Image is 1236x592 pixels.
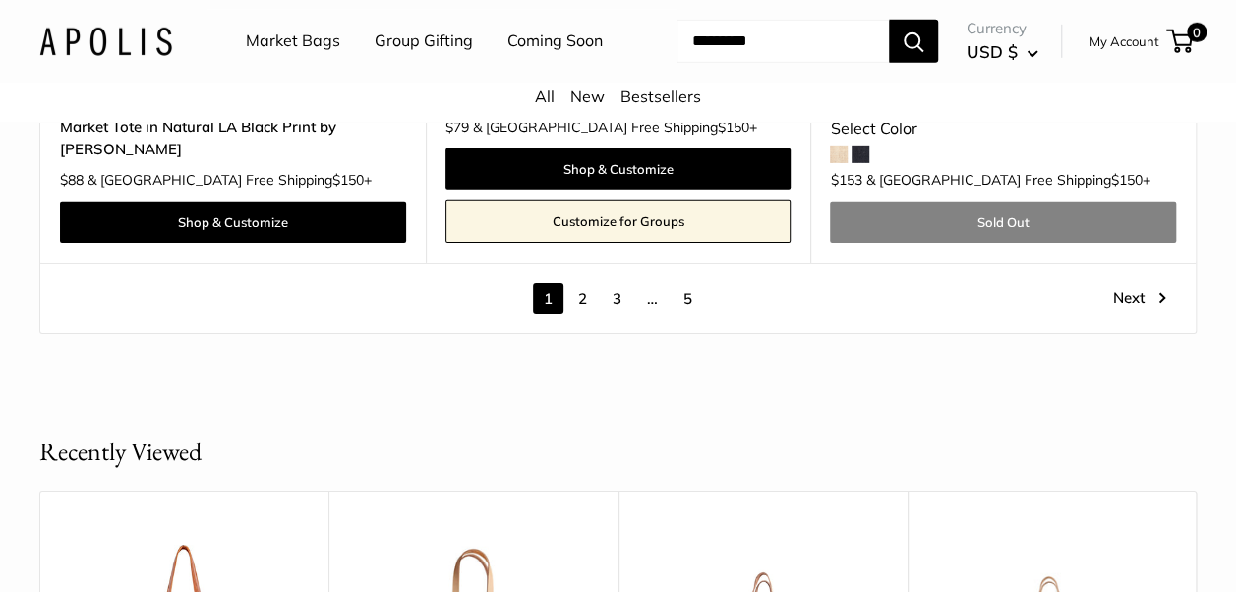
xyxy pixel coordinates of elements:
[967,41,1018,62] span: USD $
[967,36,1038,68] button: USD $
[445,148,792,190] a: Shop & Customize
[967,15,1038,42] span: Currency
[445,118,469,136] span: $79
[830,202,1176,243] a: Sold Out
[507,27,603,56] a: Coming Soon
[1089,30,1159,53] a: My Account
[39,27,172,55] img: Apolis
[375,27,473,56] a: Group Gifting
[246,27,340,56] a: Market Bags
[88,173,372,187] span: & [GEOGRAPHIC_DATA] Free Shipping +
[60,171,84,189] span: $88
[60,115,406,161] a: Market Tote in Natural LA Black Print by [PERSON_NAME]
[830,171,861,189] span: $153
[1168,30,1193,53] a: 0
[718,118,749,136] span: $150
[39,433,202,471] h2: Recently Viewed
[473,120,757,134] span: & [GEOGRAPHIC_DATA] Free Shipping +
[636,283,669,314] span: …
[865,173,1149,187] span: & [GEOGRAPHIC_DATA] Free Shipping +
[567,283,598,314] a: 2
[445,200,792,243] a: Customize for Groups
[570,87,605,106] a: New
[60,202,406,243] a: Shop & Customize
[677,20,889,63] input: Search...
[1113,283,1166,314] a: Next
[673,283,703,314] a: 5
[620,87,701,106] a: Bestsellers
[1110,171,1142,189] span: $150
[602,283,632,314] a: 3
[332,171,364,189] span: $150
[1187,23,1207,42] span: 0
[889,20,938,63] button: Search
[535,87,555,106] a: All
[830,114,1176,144] div: Select Color
[533,283,563,314] span: 1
